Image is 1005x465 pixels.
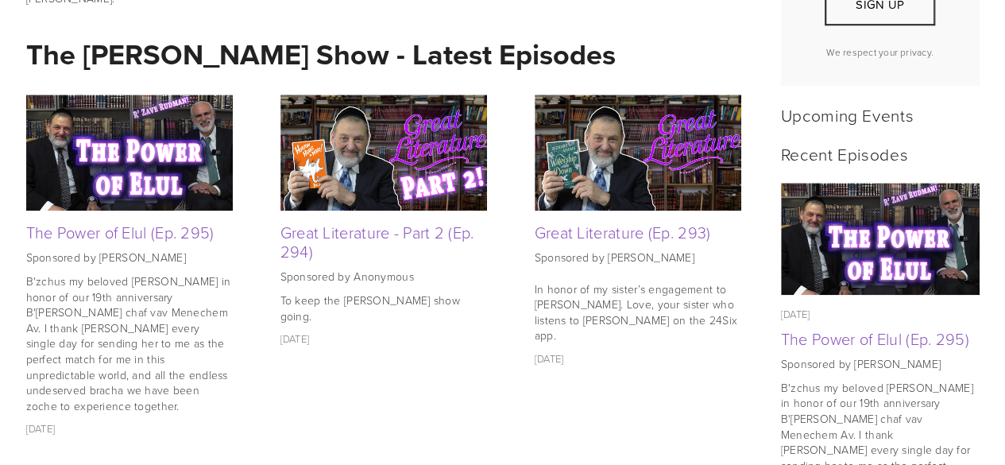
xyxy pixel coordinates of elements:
a: The Power of Elul (Ep. 295) [26,221,215,243]
time: [DATE] [535,351,564,366]
time: [DATE] [781,307,810,321]
img: The Power of Elul (Ep. 295) [780,183,980,295]
time: [DATE] [26,421,56,436]
img: Great Literature - Part 2 (Ep. 294) [280,95,487,211]
h2: Recent Episodes [781,144,980,164]
p: We respect your privacy. [794,45,966,59]
p: B'zchus my beloved [PERSON_NAME] in honor of our 19th anniversary B'[PERSON_NAME] chaf vav Menech... [26,273,233,413]
time: [DATE] [280,331,310,346]
img: Great Literature (Ep. 293) [535,95,741,211]
p: To keep the [PERSON_NAME] show going. [280,293,487,324]
strong: The [PERSON_NAME] Show - Latest Episodes [26,33,616,75]
a: Great Literature - Part 2 (Ep. 294) [280,221,474,262]
p: Sponsored by [PERSON_NAME] [26,250,233,265]
a: Great Literature (Ep. 293) [535,221,711,243]
a: The Power of Elul (Ep. 295) [781,327,969,350]
img: The Power of Elul (Ep. 295) [26,95,233,211]
a: The Power of Elul (Ep. 295) [781,183,980,295]
p: Sponsored by [PERSON_NAME] [781,356,980,372]
p: Sponsored by [PERSON_NAME] In honor of my sister’s engagement to [PERSON_NAME]. Love, your sister... [535,250,741,343]
h2: Upcoming Events [781,105,980,125]
p: Sponsored by Anonymous [280,269,487,285]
